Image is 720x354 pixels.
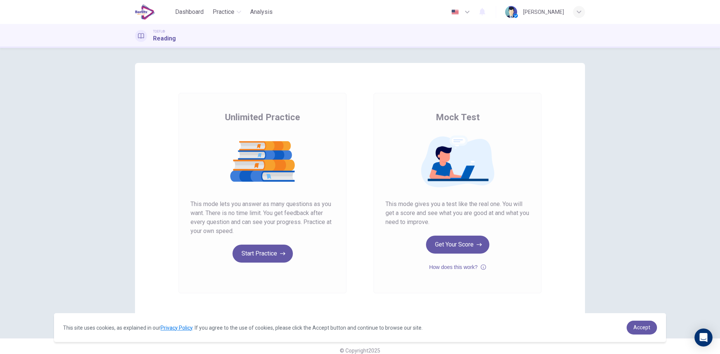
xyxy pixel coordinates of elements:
span: © Copyright 2025 [340,348,380,354]
div: Open Intercom Messenger [694,329,712,347]
div: cookieconsent [54,313,666,342]
span: TOEFL® [153,29,165,34]
span: Analysis [250,7,273,16]
button: Get Your Score [426,236,489,254]
span: Dashboard [175,7,204,16]
button: How does this work? [429,263,486,272]
span: Accept [633,324,650,330]
h1: Reading [153,34,176,43]
span: Mock Test [436,111,480,123]
img: EduSynch logo [135,4,155,19]
span: This site uses cookies, as explained in our . If you agree to the use of cookies, please click th... [63,325,423,331]
span: This mode gives you a test like the real one. You will get a score and see what you are good at a... [385,200,529,227]
button: Dashboard [172,5,207,19]
button: Start Practice [232,245,293,263]
span: This mode lets you answer as many questions as you want. There is no time limit. You get feedback... [190,200,334,236]
span: Practice [213,7,234,16]
a: Privacy Policy [160,325,192,331]
a: dismiss cookie message [627,321,657,335]
img: en [450,9,460,15]
button: Analysis [247,5,276,19]
div: [PERSON_NAME] [523,7,564,16]
img: Profile picture [505,6,517,18]
a: EduSynch logo [135,4,172,19]
button: Practice [210,5,244,19]
span: Unlimited Practice [225,111,300,123]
